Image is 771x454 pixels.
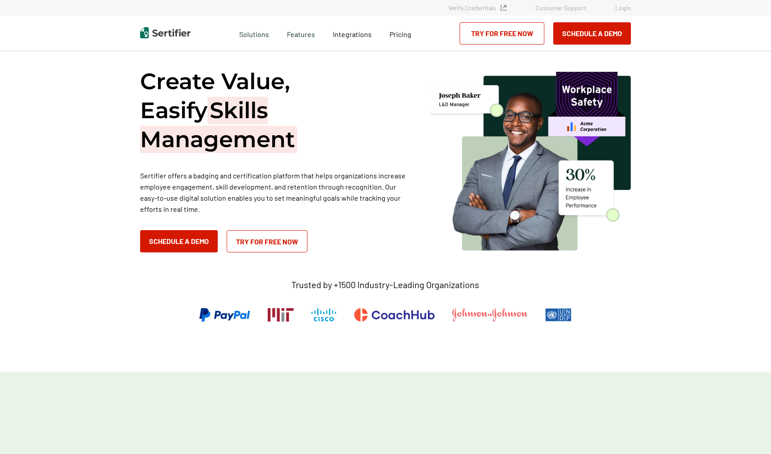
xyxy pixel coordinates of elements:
a: Try for Free Now [227,230,307,252]
a: Login [615,4,631,12]
a: Verify Credentials [448,4,506,12]
img: PayPal [199,308,250,322]
img: UNDP [545,308,572,322]
a: Pricing [390,28,411,39]
img: Sertifier | Digital Credentialing Platform [140,27,191,38]
img: Massachusetts Institute of Technology [268,308,294,322]
span: Skills Management [140,97,297,153]
a: Try for Free Now [460,22,544,45]
p: Trusted by +1500 Industry-Leading Organizations [291,279,479,290]
span: Solutions [239,28,269,39]
img: CoachHub [354,308,435,322]
span: Integrations [333,30,372,38]
a: Integrations [333,28,372,39]
span: Features [287,28,315,39]
img: solutions/skills management hero [430,69,631,251]
img: Cisco [311,308,336,322]
a: Customer Support [535,4,586,12]
img: Johnson & Johnson [452,308,527,322]
p: Sertifier offers a badging and certification platform that helps organizations increase employee ... [140,170,408,215]
span: Pricing [390,30,411,38]
h1: Create Value, Easify [140,67,408,154]
img: Verified [501,5,506,11]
